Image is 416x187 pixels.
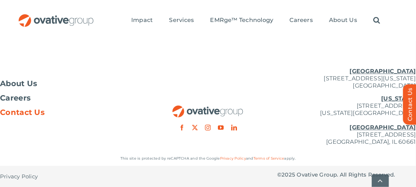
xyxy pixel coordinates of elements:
[277,171,416,178] p: © Ovative Group. All Rights Reserved.
[253,156,284,161] a: Terms of Service
[131,9,380,32] nav: Menu
[131,17,153,25] a: Impact
[350,68,416,75] u: [GEOGRAPHIC_DATA]
[179,125,185,130] a: facebook
[290,17,313,25] a: Careers
[277,95,416,146] p: [STREET_ADDRESS] [US_STATE][GEOGRAPHIC_DATA] [STREET_ADDRESS] [GEOGRAPHIC_DATA], IL 60661
[192,125,198,130] a: twitter
[329,17,357,25] a: About Us
[18,13,94,20] a: OG_Full_horizontal_RGB
[381,95,416,102] u: [US_STATE]
[218,125,224,130] a: youtube
[373,17,380,25] a: Search
[169,17,194,25] a: Services
[231,125,237,130] a: linkedin
[172,104,244,111] a: OG_Full_horizontal_RGB
[205,125,211,130] a: instagram
[282,171,296,178] span: 2025
[220,156,246,161] a: Privacy Policy
[210,17,274,25] a: EMRge™ Technology
[277,68,416,89] p: [STREET_ADDRESS][US_STATE] [GEOGRAPHIC_DATA]
[350,124,416,131] u: [GEOGRAPHIC_DATA]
